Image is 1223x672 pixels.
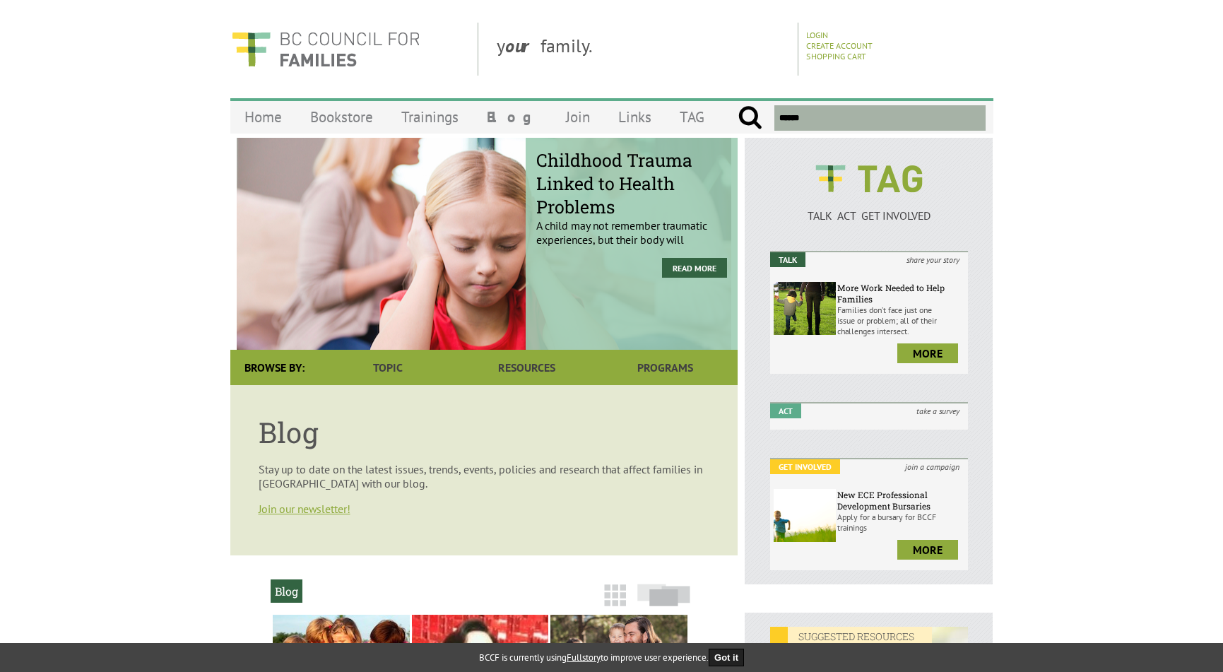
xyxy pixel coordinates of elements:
img: grid-icon.png [604,584,626,606]
img: BC Council for FAMILIES [230,23,421,76]
i: share your story [898,252,968,267]
a: Bookstore [296,100,387,134]
a: TAG [666,100,719,134]
a: TALK ACT GET INVOLVED [770,194,969,223]
p: Stay up to date on the latest issues, trends, events, policies and research that affect families ... [259,462,709,490]
p: TALK ACT GET INVOLVED [770,208,969,223]
i: take a survey [908,403,968,418]
p: Families don’t face just one issue or problem; all of their challenges intersect. [837,305,964,336]
a: Links [604,100,666,134]
a: Create Account [806,40,873,51]
h1: Blog [259,413,709,451]
a: Join our newsletter! [259,502,350,516]
em: Act [770,403,801,418]
strong: our [505,34,540,57]
em: Get Involved [770,459,840,474]
a: Login [806,30,828,40]
span: Childhood Trauma Linked to Health Problems [536,148,727,218]
button: Got it [709,649,744,666]
a: Home [230,100,296,134]
a: Programs [596,350,734,385]
div: Browse By: [230,350,319,385]
input: Submit [738,105,762,131]
a: Topic [319,350,457,385]
h6: More Work Needed to Help Families [837,282,964,305]
a: Grid View [600,591,630,613]
a: more [897,343,958,363]
div: y family. [485,23,798,76]
em: Talk [770,252,805,267]
a: more [897,540,958,560]
i: join a campaign [897,459,968,474]
em: SUGGESTED RESOURCES [770,627,932,646]
a: Trainings [387,100,473,134]
a: Shopping Cart [806,51,866,61]
a: Fullstory [567,652,601,664]
h2: Blog [271,579,302,603]
h6: New ECE Professional Development Bursaries [837,489,964,512]
img: slide-icon.png [637,584,690,606]
a: Resources [457,350,596,385]
p: Apply for a bursary for BCCF trainings [837,512,964,533]
a: Read More [662,258,727,278]
a: Join [552,100,604,134]
a: Slide View [633,591,695,613]
a: Blog [473,100,552,134]
img: BCCF's TAG Logo [805,152,933,206]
